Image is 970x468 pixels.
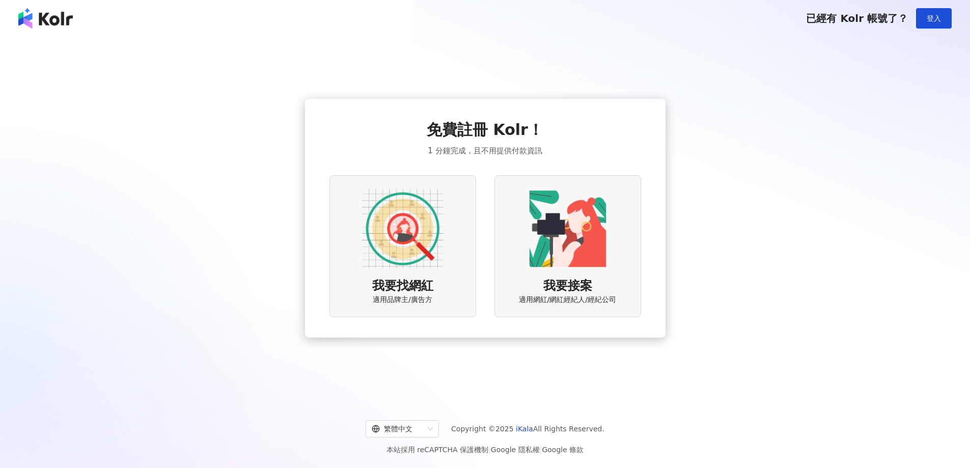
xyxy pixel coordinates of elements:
[427,119,543,141] span: 免費註冊 Kolr！
[527,188,608,269] img: KOL identity option
[927,14,941,22] span: 登入
[362,188,444,269] img: AD identity option
[519,295,616,305] span: 適用網紅/網紅經紀人/經紀公司
[543,278,592,295] span: 我要接案
[373,295,432,305] span: 適用品牌主/廣告方
[451,423,604,435] span: Copyright © 2025 All Rights Reserved.
[516,425,533,433] a: iKala
[916,8,952,29] button: 登入
[372,278,433,295] span: 我要找網紅
[542,446,584,454] a: Google 條款
[386,444,584,456] span: 本站採用 reCAPTCHA 保護機制
[488,446,491,454] span: |
[540,446,542,454] span: |
[491,446,540,454] a: Google 隱私權
[18,8,73,29] img: logo
[806,12,908,24] span: 已經有 Kolr 帳號了？
[372,421,424,437] div: 繁體中文
[428,145,542,157] span: 1 分鐘完成，且不用提供付款資訊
